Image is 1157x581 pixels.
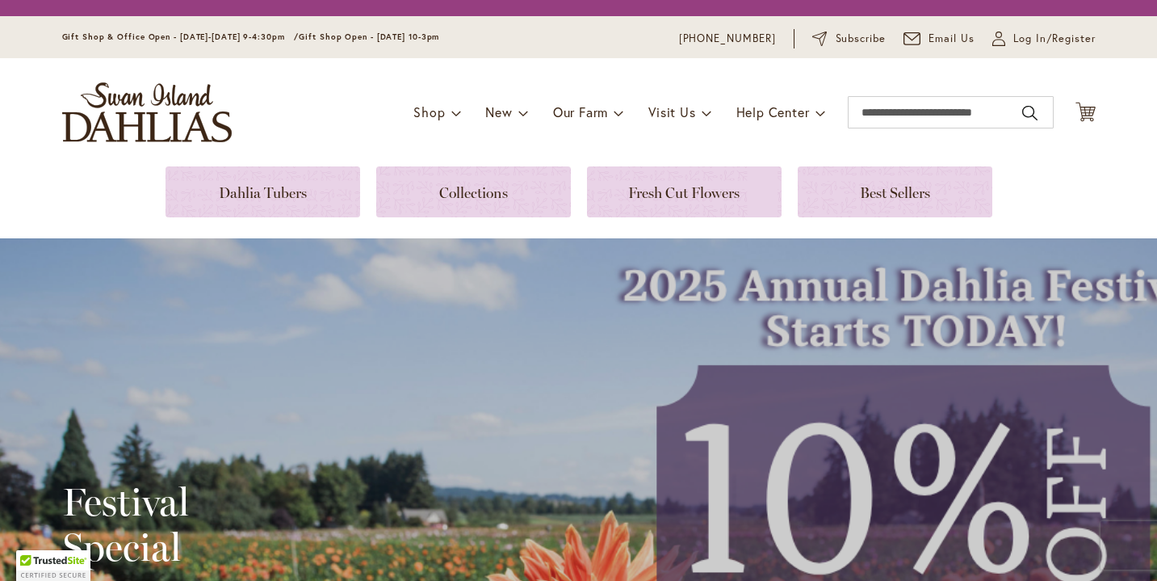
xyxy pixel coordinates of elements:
a: [PHONE_NUMBER] [679,31,777,47]
span: Log In/Register [1013,31,1096,47]
span: Shop [413,103,445,120]
button: Search [1022,100,1037,126]
span: Subscribe [836,31,887,47]
a: store logo [62,82,232,142]
span: Email Us [929,31,975,47]
span: Gift Shop & Office Open - [DATE]-[DATE] 9-4:30pm / [62,32,300,42]
h2: Festival Special [62,479,481,570]
a: Email Us [903,31,975,47]
span: Gift Shop Open - [DATE] 10-3pm [299,32,439,42]
span: Help Center [736,103,810,120]
a: Subscribe [812,31,886,47]
span: New [485,103,512,120]
a: Log In/Register [992,31,1096,47]
span: Visit Us [648,103,695,120]
span: Our Farm [553,103,608,120]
